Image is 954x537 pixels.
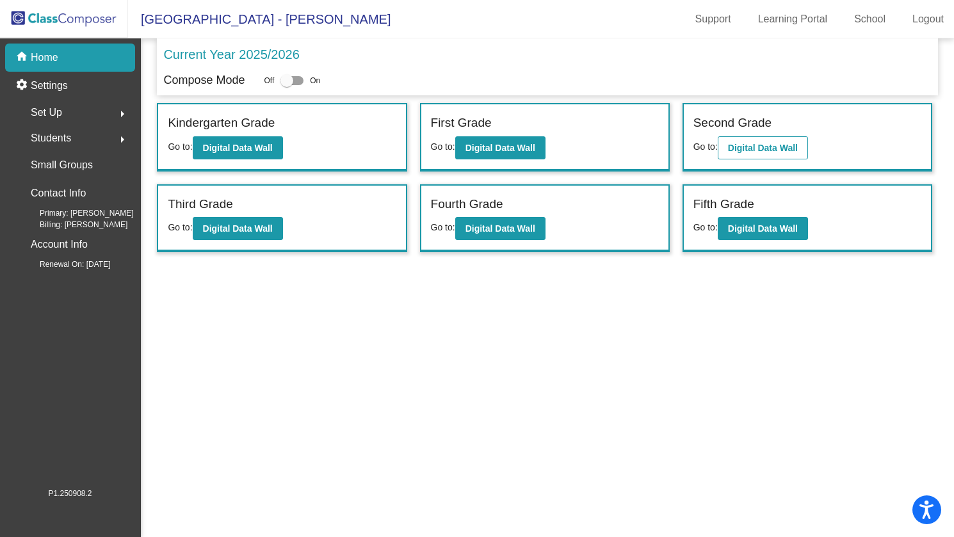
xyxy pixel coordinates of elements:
[19,219,127,230] span: Billing: [PERSON_NAME]
[193,217,283,240] button: Digital Data Wall
[31,50,58,65] p: Home
[728,223,798,234] b: Digital Data Wall
[431,114,492,132] label: First Grade
[168,141,192,152] span: Go to:
[31,236,88,253] p: Account Info
[168,222,192,232] span: Go to:
[128,9,391,29] span: [GEOGRAPHIC_DATA] - [PERSON_NAME]
[31,184,86,202] p: Contact Info
[15,78,31,93] mat-icon: settings
[19,207,134,219] span: Primary: [PERSON_NAME]
[115,106,130,122] mat-icon: arrow_right
[203,143,273,153] b: Digital Data Wall
[465,223,535,234] b: Digital Data Wall
[15,50,31,65] mat-icon: home
[685,9,741,29] a: Support
[693,195,754,214] label: Fifth Grade
[264,75,274,86] span: Off
[168,195,232,214] label: Third Grade
[168,114,275,132] label: Kindergarten Grade
[31,104,62,122] span: Set Up
[718,217,808,240] button: Digital Data Wall
[455,217,546,240] button: Digital Data Wall
[728,143,798,153] b: Digital Data Wall
[193,136,283,159] button: Digital Data Wall
[163,72,245,89] p: Compose Mode
[31,129,71,147] span: Students
[203,223,273,234] b: Digital Data Wall
[19,259,110,270] span: Renewal On: [DATE]
[431,195,503,214] label: Fourth Grade
[718,136,808,159] button: Digital Data Wall
[693,114,772,132] label: Second Grade
[115,132,130,147] mat-icon: arrow_right
[163,45,299,64] p: Current Year 2025/2026
[902,9,954,29] a: Logout
[310,75,320,86] span: On
[465,143,535,153] b: Digital Data Wall
[693,222,718,232] span: Go to:
[431,222,455,232] span: Go to:
[455,136,546,159] button: Digital Data Wall
[748,9,838,29] a: Learning Portal
[31,78,68,93] p: Settings
[431,141,455,152] span: Go to:
[844,9,896,29] a: School
[31,156,93,174] p: Small Groups
[693,141,718,152] span: Go to:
